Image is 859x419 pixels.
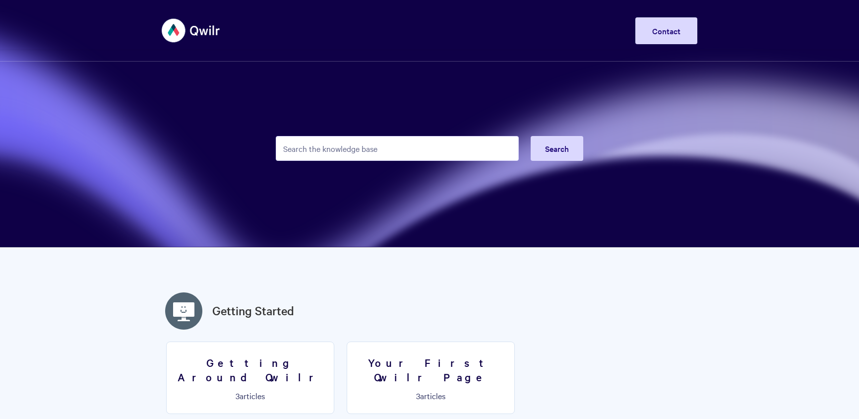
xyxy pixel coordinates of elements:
a: Getting Started [212,302,294,320]
span: 3 [236,390,240,401]
a: Your First Qwilr Page 3articles [347,342,515,414]
img: Qwilr Help Center [162,12,221,49]
h3: Getting Around Qwilr [173,355,328,384]
span: 3 [416,390,420,401]
a: Getting Around Qwilr 3articles [166,342,334,414]
h3: Your First Qwilr Page [353,355,508,384]
p: articles [173,391,328,400]
p: articles [353,391,508,400]
input: Search the knowledge base [276,136,519,161]
span: Search [545,143,569,154]
button: Search [531,136,583,161]
a: Contact [635,17,697,44]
